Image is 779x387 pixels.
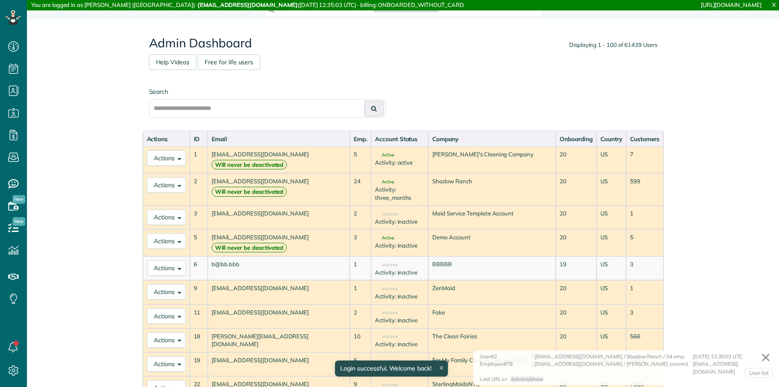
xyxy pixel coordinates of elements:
td: 20 [556,205,597,229]
td: 10 [350,328,371,352]
div: Country [600,135,622,143]
label: Search [149,87,386,96]
span: Inactive [375,212,398,216]
td: Maid Service Template Account [428,205,556,229]
td: 5 [626,229,663,256]
strong: [EMAIL_ADDRESS][DOMAIN_NAME] [198,1,298,8]
td: 19 [556,256,597,280]
span: New [13,195,25,204]
td: US [597,146,626,173]
div: Onboarding [560,135,593,143]
td: [EMAIL_ADDRESS][DOMAIN_NAME] [208,304,350,328]
td: 20 [556,173,597,205]
span: Inactive [375,383,398,387]
div: Activity: inactive [375,292,424,301]
td: 1 [350,256,371,280]
a: [URL][DOMAIN_NAME] [701,1,762,8]
td: [EMAIL_ADDRESS][DOMAIN_NAME] [208,352,350,376]
span: New [13,217,25,226]
td: Shadow Ranch [428,173,556,205]
td: US [597,280,626,304]
td: 6 [190,256,208,280]
td: [PERSON_NAME][EMAIL_ADDRESS][DOMAIN_NAME] [208,328,350,352]
td: US [597,256,626,280]
td: 2 [190,173,208,205]
td: For My Family Cleaning Services, INC. [428,352,556,376]
td: 20 [556,146,597,173]
td: b@bb.bbb [208,256,350,280]
div: : [EMAIL_ADDRESS][DOMAIN_NAME] / Shadow Ranch / 24 emp. [532,353,693,361]
div: : [EMAIL_ADDRESS][DOMAIN_NAME] / [PERSON_NAME] (owner) [532,360,693,375]
td: 24 [350,173,371,205]
div: Activity: active [375,159,424,167]
td: 599 [626,173,663,205]
td: 3 [350,229,371,256]
div: Activity: inactive [375,218,424,226]
td: 566 [626,328,663,352]
div: Activity: three_months [375,185,424,202]
td: 1 [190,146,208,173]
td: 7 [626,146,663,173]
div: Account Status [375,135,424,143]
div: Actions [147,135,186,143]
td: Demo Account [428,229,556,256]
button: Actions [147,260,186,276]
div: Company [432,135,552,143]
td: The Clean Fairies [428,328,556,352]
td: 3 [190,205,208,229]
div: Activity: inactive [375,268,424,277]
td: US [597,304,626,328]
div: Activity: inactive [375,241,424,250]
span: Inactive [375,334,398,339]
div: [DATE] 12:35:03 UTC [693,353,771,361]
td: [EMAIL_ADDRESS][DOMAIN_NAME] [208,229,350,256]
td: US [597,205,626,229]
td: 1 [626,205,663,229]
button: Actions [147,177,186,193]
div: Customers [630,135,660,143]
button: Actions [147,308,186,324]
div: Emp. [354,135,367,143]
span: Active [375,153,394,157]
td: BBBBB [428,256,556,280]
button: Actions [147,150,186,166]
div: Activity: inactive [375,340,424,348]
td: 5 [190,229,208,256]
td: 19 [190,352,208,376]
span: /admins/show [511,376,544,382]
td: 2 [350,205,371,229]
td: US [597,229,626,256]
div: Displaying 1 - 100 of 61439 Users [569,41,657,49]
td: 11 [190,304,208,328]
div: Activity: inactive [375,316,424,324]
td: US [597,328,626,352]
a: Help Videos [149,54,197,70]
td: [EMAIL_ADDRESS][DOMAIN_NAME] [208,146,350,173]
div: Email [212,135,346,143]
a: ✕ [756,347,775,368]
strong: Will never be deactivated [212,243,287,253]
a: User list [745,368,773,378]
button: Actions [147,284,186,300]
strong: Will never be deactivated [212,187,287,197]
span: Inactive [375,263,398,267]
td: [EMAIL_ADDRESS][DOMAIN_NAME] [208,173,350,205]
span: Inactive [375,359,398,363]
h2: Admin Dashboard [149,36,657,50]
div: > [504,375,547,383]
td: 6 [350,352,371,376]
div: User#2 [480,353,532,361]
td: 2 [350,304,371,328]
span: Inactive [375,287,398,291]
td: 20 [556,328,597,352]
td: 1 [350,280,371,304]
td: 20 [556,229,597,256]
td: 18 [190,328,208,352]
td: 1 [626,280,663,304]
a: Free for life users [198,54,260,70]
td: [EMAIL_ADDRESS][DOMAIN_NAME] [208,205,350,229]
span: Active [375,236,394,240]
div: [EMAIL_ADDRESS][DOMAIN_NAME] [693,360,771,375]
td: 5 [350,146,371,173]
strong: Will never be deactivated [212,160,287,170]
